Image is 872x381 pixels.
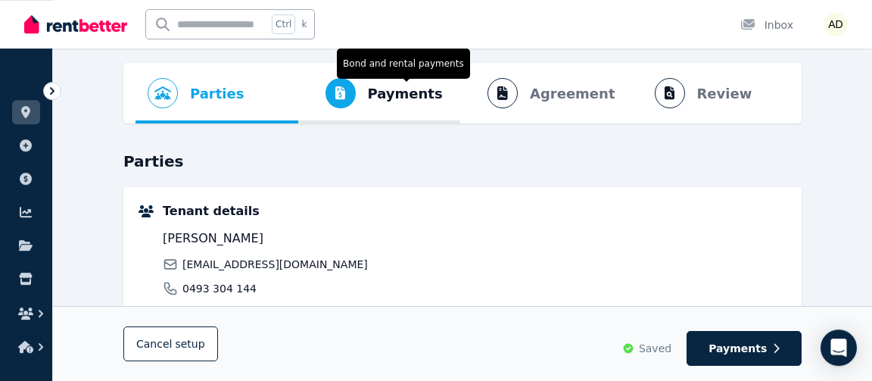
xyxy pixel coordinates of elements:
span: Saved [639,341,671,356]
span: Parties [190,83,244,105]
button: Remove [222,305,282,320]
button: Cancelsetup [123,326,218,361]
h3: Parties [123,151,802,172]
span: [EMAIL_ADDRESS][DOMAIN_NAME] [182,257,368,272]
button: PaymentsBond and rental payments [298,63,455,123]
button: Edit [163,305,200,320]
nav: Progress [123,63,802,123]
img: Ayushi Dewan [824,12,848,36]
div: Open Intercom Messenger [821,329,857,366]
span: k [301,18,307,30]
span: Cancel [136,338,205,350]
button: Parties [135,63,256,123]
div: Inbox [740,17,793,33]
span: Bond and rental payments [337,48,470,79]
span: 0493 304 144 [182,281,257,296]
span: Payments [708,341,767,356]
span: Payments [368,83,443,105]
img: RentBetter [24,13,127,36]
span: Edit [179,305,200,320]
span: [PERSON_NAME] [163,230,470,248]
span: Remove [238,305,282,320]
button: Payments [687,331,802,366]
h5: Tenant details [163,202,786,220]
span: setup [175,336,204,351]
span: | [209,305,213,320]
span: Ctrl [272,14,295,34]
